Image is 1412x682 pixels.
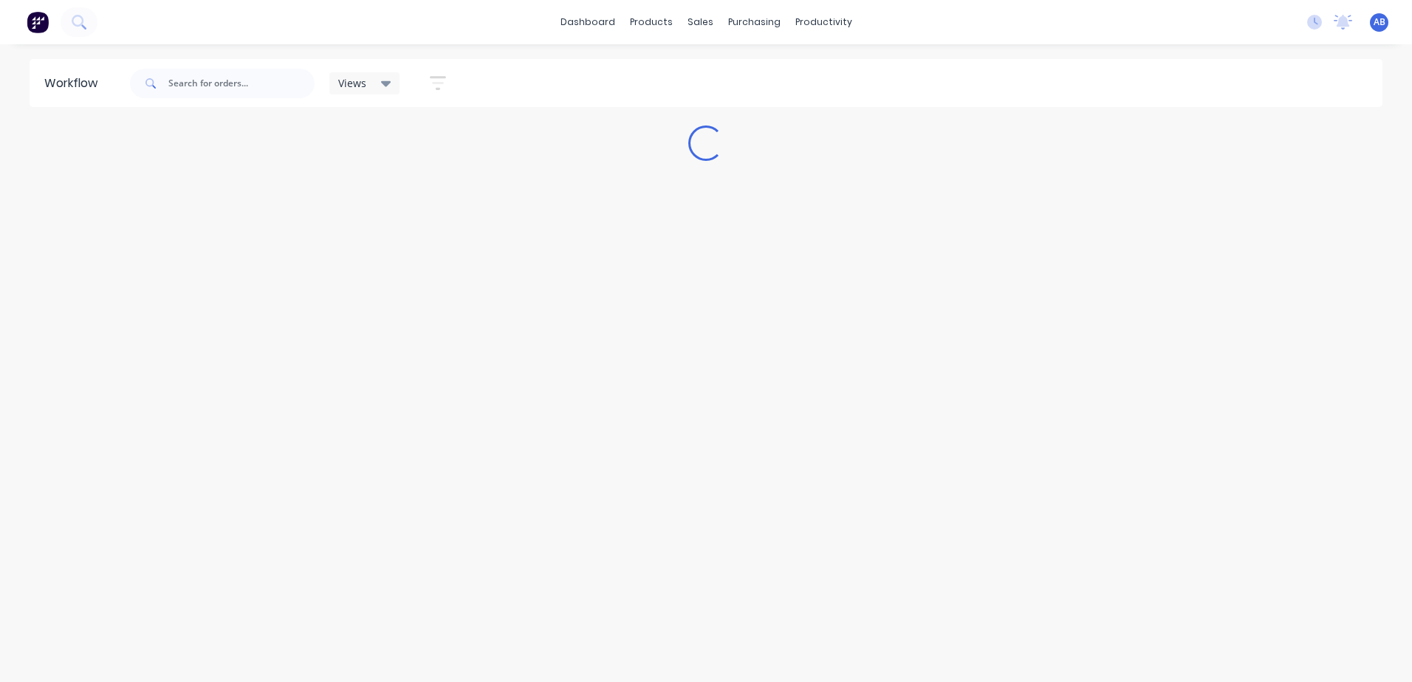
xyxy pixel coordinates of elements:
[168,69,315,98] input: Search for orders...
[680,11,721,33] div: sales
[721,11,788,33] div: purchasing
[338,75,366,91] span: Views
[27,11,49,33] img: Factory
[553,11,623,33] a: dashboard
[1374,15,1385,29] span: AB
[788,11,860,33] div: productivity
[44,75,105,92] div: Workflow
[623,11,680,33] div: products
